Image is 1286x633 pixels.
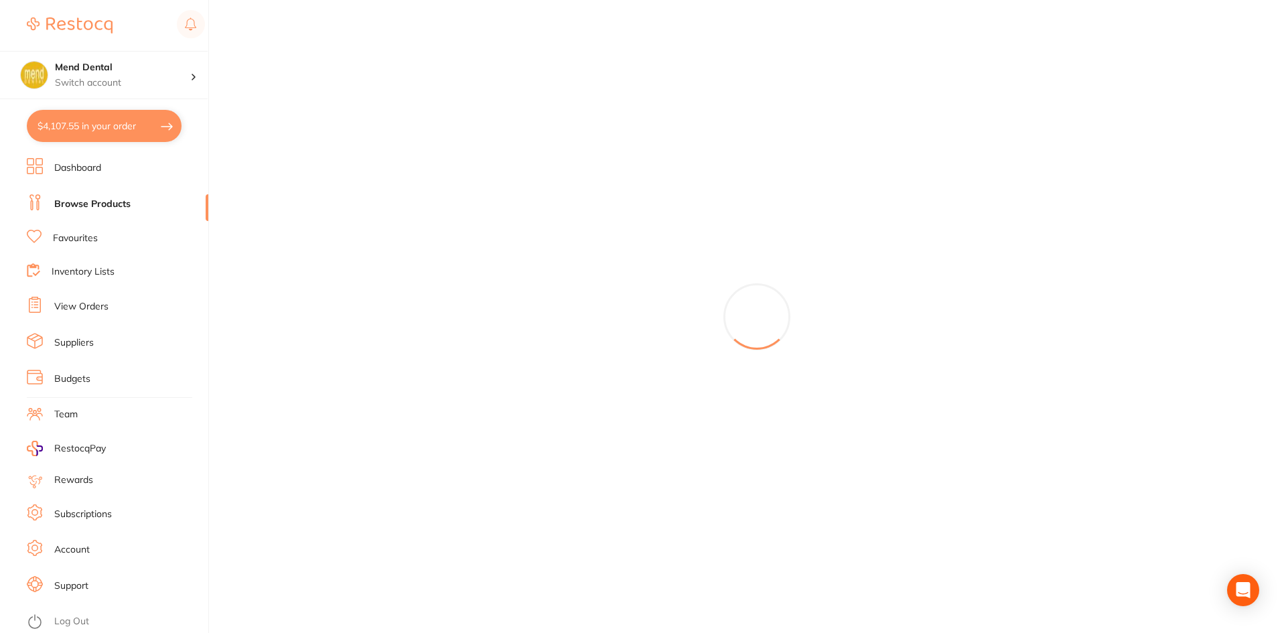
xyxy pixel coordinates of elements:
a: Restocq Logo [27,10,113,41]
div: Open Intercom Messenger [1227,574,1259,606]
a: Inventory Lists [52,265,115,279]
img: Mend Dental [21,62,48,88]
a: RestocqPay [27,441,106,456]
a: Favourites [53,232,98,245]
a: Subscriptions [54,508,112,521]
img: Restocq Logo [27,17,113,33]
a: Suppliers [54,336,94,350]
a: Support [54,579,88,593]
button: Log Out [27,612,204,633]
a: Log Out [54,615,89,628]
a: Team [54,408,78,421]
a: Browse Products [54,198,131,211]
a: Dashboard [54,161,101,175]
a: Budgets [54,372,90,386]
p: Switch account [55,76,190,90]
h4: Mend Dental [55,61,190,74]
button: $4,107.55 in your order [27,110,182,142]
a: View Orders [54,300,109,313]
a: Account [54,543,90,557]
span: RestocqPay [54,442,106,455]
a: Rewards [54,474,93,487]
img: RestocqPay [27,441,43,456]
